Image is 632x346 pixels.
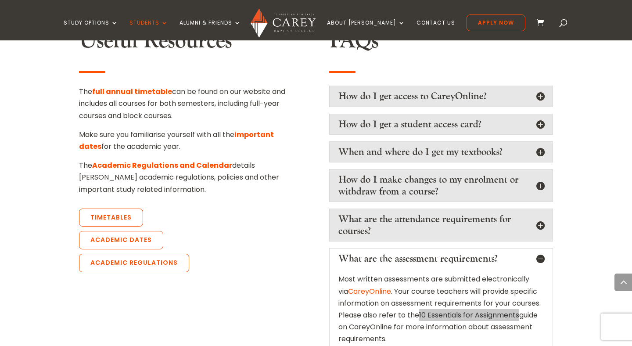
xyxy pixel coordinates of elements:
[79,29,303,58] h2: Useful Resources
[64,20,118,40] a: Study Options
[419,310,519,320] a: 10 Essentials for Assignments
[338,253,544,264] h5: What are the assessment requirements?
[79,129,303,159] p: Make sure you familiarise yourself with all the for the academic year.
[129,20,168,40] a: Students
[92,160,232,170] a: Academic Regulations and Calendar
[79,254,189,272] a: Academic Regulations
[79,209,143,227] a: Timetables
[79,159,303,195] p: The details [PERSON_NAME] academic regulations, policies and other important study related inform...
[338,174,544,197] h5: How do I make changes to my enrolment or withdraw from a course?
[251,8,315,38] img: Carey Baptist College
[92,86,172,97] a: full annual timetable
[79,231,163,249] a: Academic Dates
[338,119,544,130] h5: How do I get a student access card?
[79,86,303,129] p: The can be found on our website and includes all courses for both semesters, including full-year ...
[338,90,544,102] h5: How do I get access to CareyOnline?
[327,20,405,40] a: About [PERSON_NAME]
[348,286,391,296] a: CareyOnline
[467,14,525,31] a: Apply Now
[338,213,544,237] h5: What are the attendance requirements for courses?
[417,20,455,40] a: Contact Us
[338,146,544,158] h5: When and where do I get my textbooks?
[180,20,241,40] a: Alumni & Friends
[329,29,553,58] h2: FAQs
